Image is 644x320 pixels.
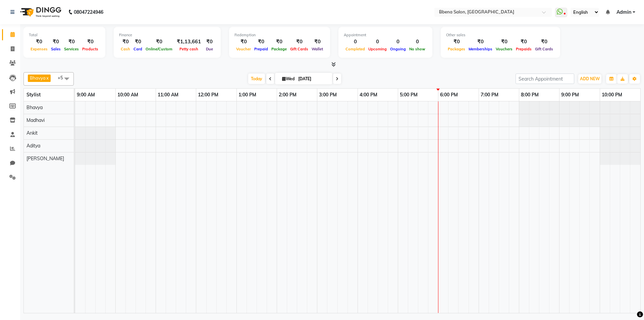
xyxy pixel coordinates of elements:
[578,74,601,84] button: ADD NEW
[26,117,45,123] span: Madhavi
[310,38,325,46] div: ₹0
[388,38,408,46] div: 0
[26,155,64,162] span: [PERSON_NAME]
[519,90,540,100] a: 8:00 PM
[248,74,265,84] span: Today
[49,38,62,46] div: ₹0
[559,90,581,100] a: 9:00 PM
[119,32,215,38] div: Finance
[270,38,288,46] div: ₹0
[388,47,408,51] span: Ongoing
[26,104,43,110] span: Bhavya
[234,47,253,51] span: Voucher
[317,90,338,100] a: 3:00 PM
[344,47,367,51] span: Completed
[17,3,63,21] img: logo
[580,76,600,81] span: ADD NEW
[119,38,132,46] div: ₹0
[196,90,220,100] a: 12:00 PM
[438,90,460,100] a: 6:00 PM
[80,47,100,51] span: Products
[253,38,270,46] div: ₹0
[49,47,62,51] span: Sales
[119,47,132,51] span: Cash
[46,75,49,81] a: x
[26,92,41,98] span: Stylist
[533,38,555,46] div: ₹0
[270,47,288,51] span: Package
[30,75,46,81] span: Bhavya
[29,47,49,51] span: Expenses
[178,47,200,51] span: Petty cash
[288,38,310,46] div: ₹0
[204,47,215,51] span: Due
[344,32,427,38] div: Appointment
[26,143,40,149] span: Aditya
[358,90,379,100] a: 4:00 PM
[80,38,100,46] div: ₹0
[408,38,427,46] div: 0
[204,38,215,46] div: ₹0
[446,32,555,38] div: Other sales
[75,90,97,100] a: 9:00 AM
[514,38,533,46] div: ₹0
[144,47,174,51] span: Online/Custom
[280,76,296,81] span: Wed
[533,47,555,51] span: Gift Cards
[494,47,514,51] span: Vouchers
[479,90,500,100] a: 7:00 PM
[174,38,204,46] div: ₹1,13,661
[74,3,103,21] b: 08047224946
[408,47,427,51] span: No show
[367,47,388,51] span: Upcoming
[296,74,330,84] input: 2025-09-03
[62,38,80,46] div: ₹0
[234,32,325,38] div: Redemption
[467,38,494,46] div: ₹0
[132,38,144,46] div: ₹0
[62,47,80,51] span: Services
[132,47,144,51] span: Card
[344,38,367,46] div: 0
[277,90,298,100] a: 2:00 PM
[310,47,325,51] span: Wallet
[144,38,174,46] div: ₹0
[516,74,574,84] input: Search Appointment
[29,32,100,38] div: Total
[467,47,494,51] span: Memberships
[29,38,49,46] div: ₹0
[26,130,38,136] span: Ankit
[446,38,467,46] div: ₹0
[234,38,253,46] div: ₹0
[616,9,631,16] span: Admin
[514,47,533,51] span: Prepaids
[237,90,258,100] a: 1:00 PM
[253,47,270,51] span: Prepaid
[367,38,388,46] div: 0
[156,90,180,100] a: 11:00 AM
[288,47,310,51] span: Gift Cards
[58,75,68,80] span: +5
[446,47,467,51] span: Packages
[116,90,140,100] a: 10:00 AM
[600,90,624,100] a: 10:00 PM
[494,38,514,46] div: ₹0
[398,90,419,100] a: 5:00 PM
